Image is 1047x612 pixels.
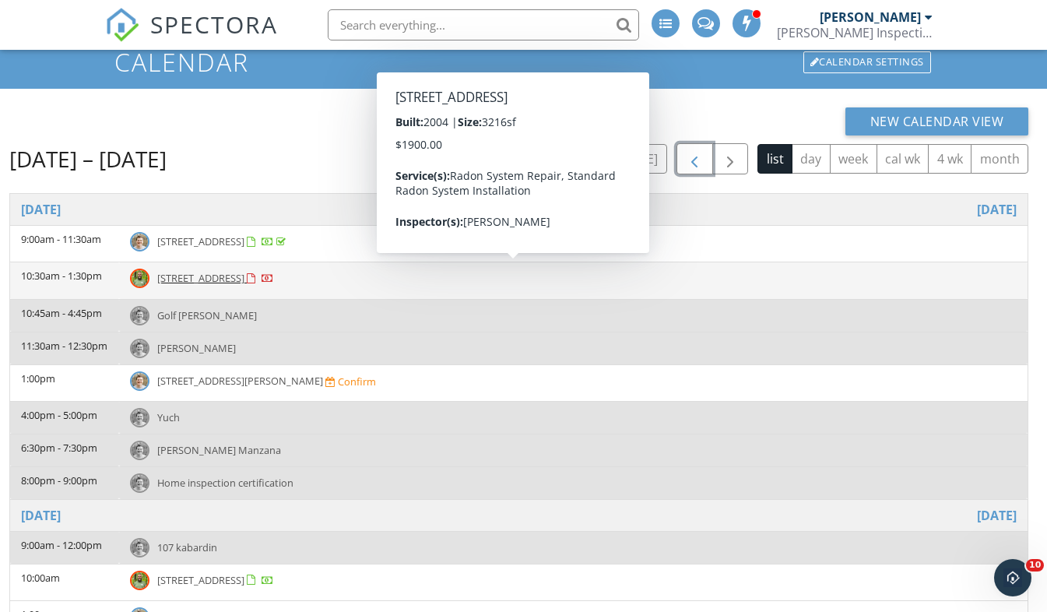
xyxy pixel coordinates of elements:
[792,144,831,174] button: day
[10,332,119,364] td: 11:30am - 12:30pm
[802,50,933,75] a: Calendar Settings
[130,339,149,358] img: 866bcc763a8942918df087d46a3aed48.jpeg
[130,371,149,391] img: 866bcc763a8942918df087d46a3aed48.jpeg
[157,573,244,587] span: [STREET_ADDRESS]
[130,473,149,493] img: 866bcc763a8942918df087d46a3aed48.jpeg
[21,506,61,525] a: Go to September 23, 2025
[10,531,119,564] td: 9:00am - 12:00pm
[830,144,877,174] button: week
[114,48,932,76] h1: Calendar
[130,571,149,590] img: 282103515_1373676629771264_1950377199176178776_n.jpg
[157,308,257,322] span: Golf [PERSON_NAME]
[157,271,244,285] span: [STREET_ADDRESS]
[820,9,921,25] div: [PERSON_NAME]
[10,434,119,466] td: 6:30pm - 7:30pm
[610,144,667,174] button: [DATE]
[157,410,180,424] span: Yuch
[757,144,792,174] button: list
[928,144,971,174] button: 4 wk
[10,499,1028,531] th: Go to September 23, 2025
[845,107,1029,135] button: New Calendar View
[10,364,119,401] td: 1:00pm
[977,200,1017,219] a: Go to September 22, 2025
[328,9,639,40] input: Search everything...
[130,538,149,557] img: 866bcc763a8942918df087d46a3aed48.jpeg
[130,269,149,288] img: 282103515_1373676629771264_1950377199176178776_n.jpg
[971,144,1028,174] button: month
[130,232,149,251] img: 866bcc763a8942918df087d46a3aed48.jpeg
[157,234,244,248] span: [STREET_ADDRESS]
[10,466,119,499] td: 8:00pm - 9:00pm
[157,374,325,388] a: [STREET_ADDRESS][PERSON_NAME]
[130,306,149,325] img: 866bcc763a8942918df087d46a3aed48.jpeg
[130,441,149,460] img: 866bcc763a8942918df087d46a3aed48.jpeg
[10,226,119,262] td: 9:00am - 11:30am
[105,8,139,42] img: The Best Home Inspection Software - Spectora
[977,506,1017,525] a: Go to September 23, 2025
[157,341,236,355] span: [PERSON_NAME]
[325,375,376,389] a: Confirm
[803,51,931,73] div: Calendar Settings
[105,21,278,54] a: SPECTORA
[150,8,278,40] span: SPECTORA
[338,375,376,388] div: Confirm
[9,143,167,174] h2: [DATE] – [DATE]
[157,271,274,285] a: [STREET_ADDRESS]
[157,540,217,554] span: 107 kabardin
[157,234,289,248] a: [STREET_ADDRESS]
[10,194,1028,226] th: Go to September 22, 2025
[130,408,149,427] img: 866bcc763a8942918df087d46a3aed48.jpeg
[157,443,281,457] span: [PERSON_NAME] Manzana
[10,564,119,600] td: 10:00am
[157,476,293,490] span: Home inspection certification
[676,143,713,175] button: Previous
[157,374,323,388] span: [STREET_ADDRESS][PERSON_NAME]
[777,25,933,40] div: Williams Inspection Services, LLC
[877,144,929,174] button: cal wk
[10,262,119,299] td: 10:30am - 1:30pm
[712,143,749,175] button: Next
[157,573,274,587] a: [STREET_ADDRESS]
[21,200,61,219] a: Go to September 22, 2025
[10,401,119,434] td: 4:00pm - 5:00pm
[10,299,119,332] td: 10:45am - 4:45pm
[994,559,1031,596] iframe: Intercom live chat
[1026,559,1044,572] span: 10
